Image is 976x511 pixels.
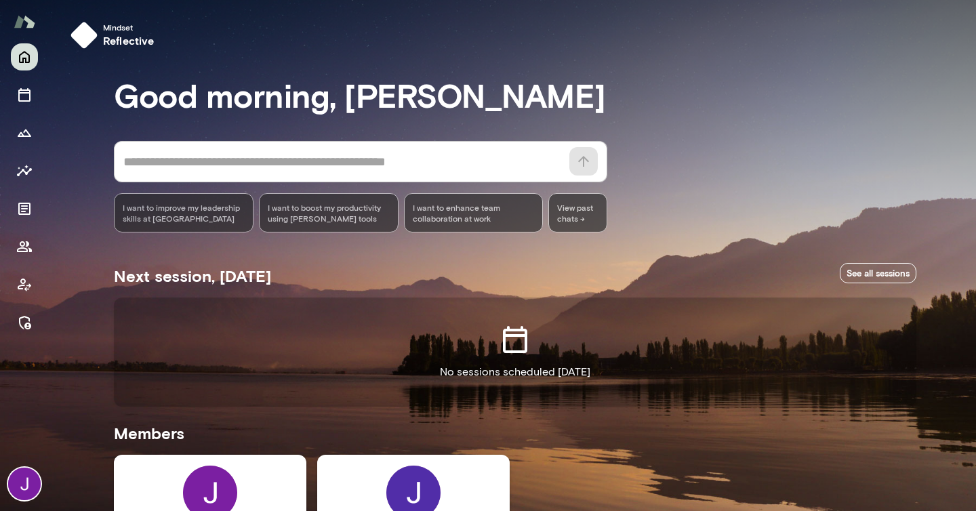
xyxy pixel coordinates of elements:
[413,202,535,224] span: I want to enhance team collaboration at work
[11,43,38,70] button: Home
[103,22,155,33] span: Mindset
[11,309,38,336] button: Manage
[11,157,38,184] button: Insights
[548,193,607,232] span: View past chats ->
[70,22,98,49] img: mindset
[114,422,916,444] h5: Members
[404,193,544,232] div: I want to enhance team collaboration at work
[11,119,38,146] button: Growth Plan
[123,202,245,224] span: I want to improve my leadership skills at [GEOGRAPHIC_DATA]
[11,81,38,108] button: Sessions
[268,202,390,224] span: I want to boost my productivity using [PERSON_NAME] tools
[103,33,155,49] h6: reflective
[440,364,590,380] p: No sessions scheduled [DATE]
[114,76,916,114] h3: Good morning, [PERSON_NAME]
[14,9,35,35] img: Mento
[259,193,399,232] div: I want to boost my productivity using [PERSON_NAME] tools
[8,468,41,500] img: Jocelyn Grodin
[11,233,38,260] button: Members
[11,195,38,222] button: Documents
[840,263,916,284] a: See all sessions
[114,265,271,287] h5: Next session, [DATE]
[114,193,253,232] div: I want to improve my leadership skills at [GEOGRAPHIC_DATA]
[11,271,38,298] button: Client app
[65,16,165,54] button: Mindsetreflective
